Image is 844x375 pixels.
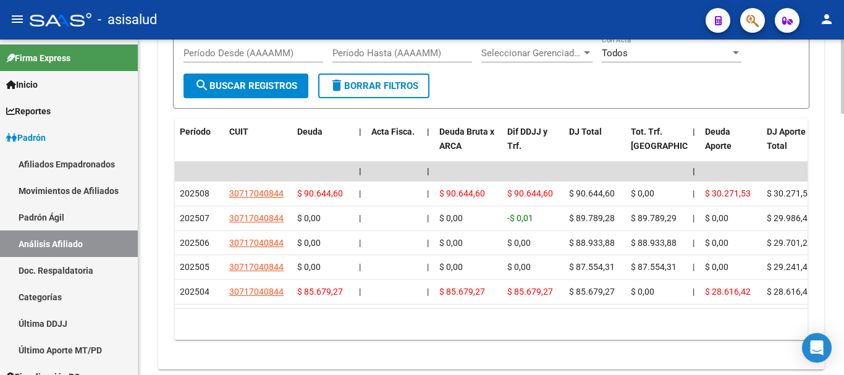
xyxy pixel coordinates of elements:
[318,74,429,98] button: Borrar Filtros
[507,213,533,223] span: -$ 0,01
[569,213,615,223] span: $ 89.789,28
[507,188,553,198] span: $ 90.644,60
[10,12,25,27] mat-icon: menu
[434,119,502,173] datatable-header-cell: Deuda Bruta x ARCA
[569,188,615,198] span: $ 90.644,60
[693,287,694,297] span: |
[564,119,626,173] datatable-header-cell: DJ Total
[631,262,677,272] span: $ 87.554,31
[705,213,728,223] span: $ 0,00
[229,238,284,248] span: 30717040844
[705,188,751,198] span: $ 30.271,53
[427,262,429,272] span: |
[359,213,361,223] span: |
[297,188,343,198] span: $ 90.644,60
[297,127,323,137] span: Deuda
[602,48,628,59] span: Todos
[631,287,654,297] span: $ 0,00
[6,51,70,65] span: Firma Express
[359,238,361,248] span: |
[693,262,694,272] span: |
[6,78,38,91] span: Inicio
[569,238,615,248] span: $ 88.933,88
[631,213,677,223] span: $ 89.789,29
[507,262,531,272] span: $ 0,00
[819,12,834,27] mat-icon: person
[507,287,553,297] span: $ 85.679,27
[224,119,292,173] datatable-header-cell: CUIT
[767,127,806,151] span: DJ Aporte Total
[631,238,677,248] span: $ 88.933,88
[439,188,485,198] span: $ 90.644,60
[507,238,531,248] span: $ 0,00
[631,127,715,151] span: Tot. Trf. [GEOGRAPHIC_DATA]
[700,119,762,173] datatable-header-cell: Deuda Aporte
[439,238,463,248] span: $ 0,00
[693,188,694,198] span: |
[569,262,615,272] span: $ 87.554,31
[427,127,429,137] span: |
[569,287,615,297] span: $ 85.679,27
[371,127,415,137] span: Acta Fisca.
[354,119,366,173] datatable-header-cell: |
[705,287,751,297] span: $ 28.616,42
[427,166,429,176] span: |
[195,80,297,91] span: Buscar Registros
[693,127,695,137] span: |
[762,119,824,173] datatable-header-cell: DJ Aporte Total
[693,213,694,223] span: |
[705,238,728,248] span: $ 0,00
[6,131,46,145] span: Padrón
[802,333,832,363] div: Open Intercom Messenger
[229,262,284,272] span: 30717040844
[767,287,812,297] span: $ 28.616,42
[688,119,700,173] datatable-header-cell: |
[297,238,321,248] span: $ 0,00
[184,74,308,98] button: Buscar Registros
[626,119,688,173] datatable-header-cell: Tot. Trf. Bruto
[229,127,248,137] span: CUIT
[180,127,211,137] span: Período
[422,119,434,173] datatable-header-cell: |
[297,287,343,297] span: $ 85.679,27
[507,127,547,151] span: Dif DDJJ y Trf.
[229,287,284,297] span: 30717040844
[229,213,284,223] span: 30717040844
[767,213,812,223] span: $ 29.986,43
[175,119,224,173] datatable-header-cell: Período
[180,188,209,198] span: 202508
[767,262,812,272] span: $ 29.241,44
[359,127,361,137] span: |
[195,78,209,93] mat-icon: search
[329,80,418,91] span: Borrar Filtros
[427,287,429,297] span: |
[439,262,463,272] span: $ 0,00
[502,119,564,173] datatable-header-cell: Dif DDJJ y Trf.
[569,127,602,137] span: DJ Total
[180,262,209,272] span: 202505
[292,119,354,173] datatable-header-cell: Deuda
[767,188,812,198] span: $ 30.271,53
[180,238,209,248] span: 202506
[98,6,157,33] span: - asisalud
[427,238,429,248] span: |
[439,127,494,151] span: Deuda Bruta x ARCA
[359,166,361,176] span: |
[439,213,463,223] span: $ 0,00
[229,188,284,198] span: 30717040844
[427,213,429,223] span: |
[693,166,695,176] span: |
[767,238,812,248] span: $ 29.701,29
[481,48,581,59] span: Seleccionar Gerenciador
[439,287,485,297] span: $ 85.679,27
[180,213,209,223] span: 202507
[427,188,429,198] span: |
[705,127,732,151] span: Deuda Aporte
[693,238,694,248] span: |
[297,213,321,223] span: $ 0,00
[180,287,209,297] span: 202504
[705,262,728,272] span: $ 0,00
[329,78,344,93] mat-icon: delete
[631,188,654,198] span: $ 0,00
[359,287,361,297] span: |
